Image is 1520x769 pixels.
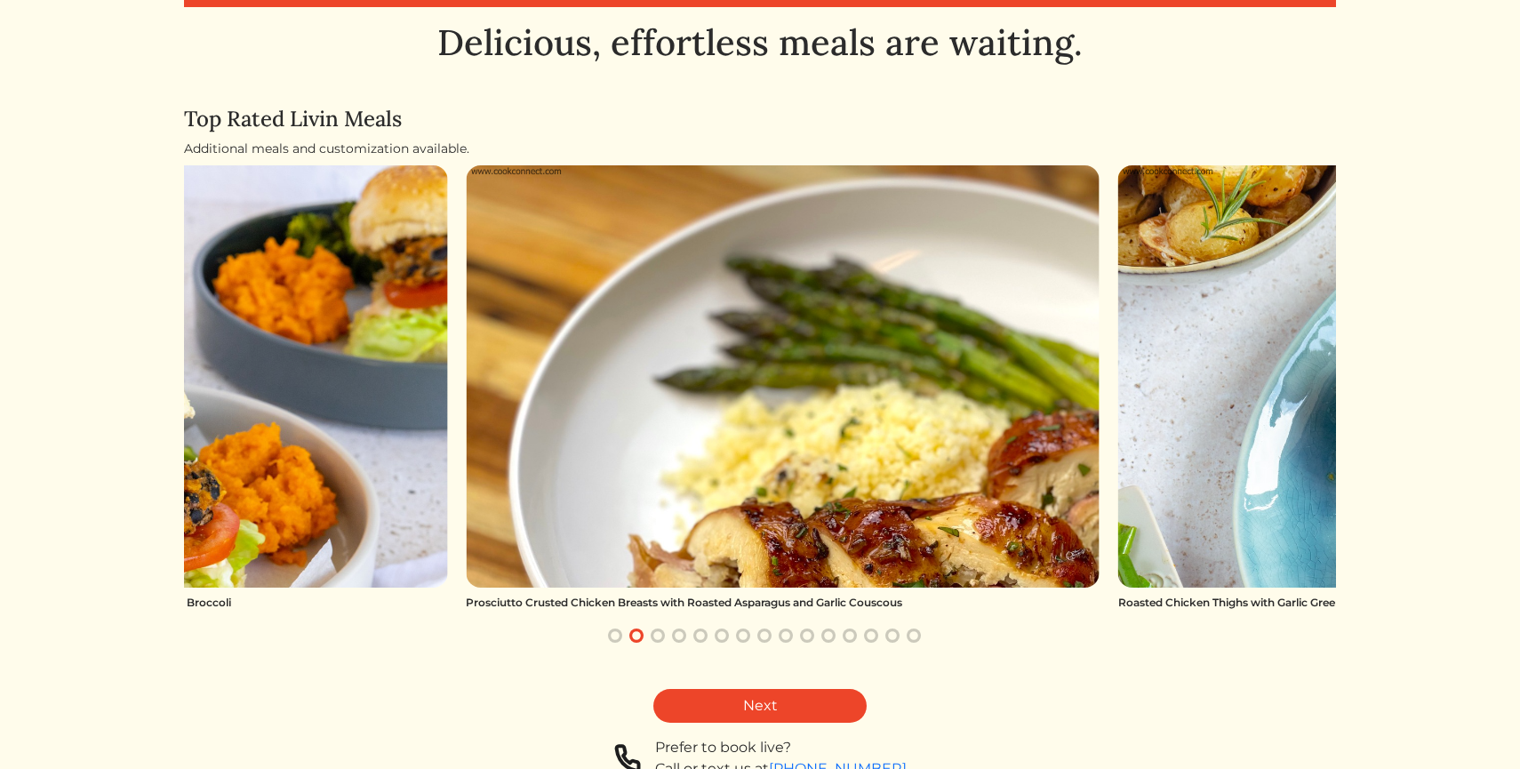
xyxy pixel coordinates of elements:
a: Next [653,689,867,723]
div: Prosciutto Crusted Chicken Breasts with Roasted Asparagus and Garlic Couscous [466,595,1100,611]
h1: Delicious, effortless meals are waiting. [184,21,1336,64]
div: Additional meals and customization available. [184,140,1336,158]
h4: Top Rated Livin Meals [184,107,1336,132]
div: Prefer to book live? [655,737,907,758]
img: Prosciutto Crusted Chicken Breasts with Roasted Asparagus and Garlic Couscous [466,165,1100,588]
